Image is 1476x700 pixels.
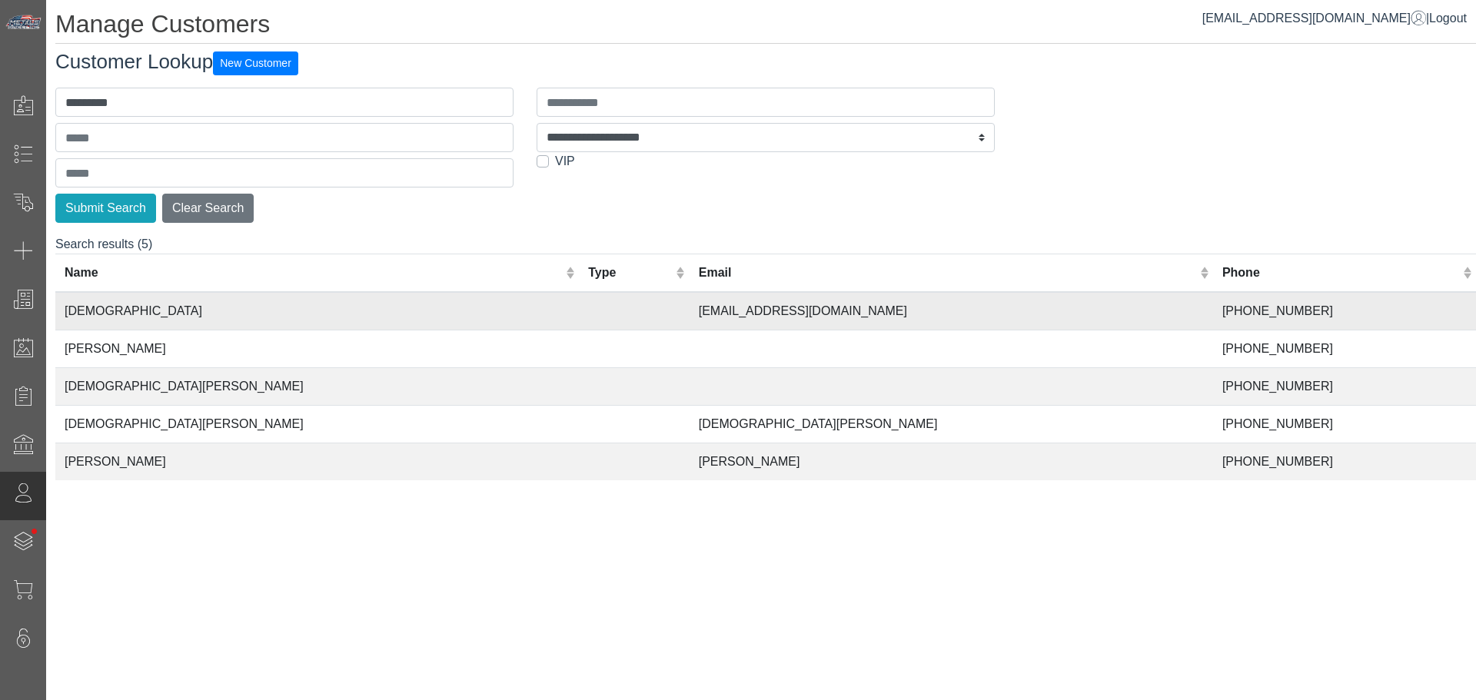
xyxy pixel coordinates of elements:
[588,264,672,282] div: Type
[1213,292,1476,330] td: [PHONE_NUMBER]
[5,14,43,31] img: Metals Direct Inc Logo
[55,50,1476,75] h3: Customer Lookup
[162,194,254,223] button: Clear Search
[1213,443,1476,481] td: [PHONE_NUMBER]
[55,292,579,330] td: [DEMOGRAPHIC_DATA]
[1429,12,1467,25] span: Logout
[690,406,1213,443] td: [DEMOGRAPHIC_DATA][PERSON_NAME]
[1213,406,1476,443] td: [PHONE_NUMBER]
[65,264,562,282] div: Name
[1213,330,1476,368] td: [PHONE_NUMBER]
[55,330,579,368] td: [PERSON_NAME]
[1202,9,1467,28] div: |
[55,235,1476,480] div: Search results (5)
[55,443,579,481] td: [PERSON_NAME]
[690,443,1213,481] td: [PERSON_NAME]
[213,50,298,73] a: New Customer
[55,9,1476,44] h1: Manage Customers
[1222,264,1459,282] div: Phone
[213,51,298,75] button: New Customer
[1202,12,1426,25] a: [EMAIL_ADDRESS][DOMAIN_NAME]
[55,406,579,443] td: [DEMOGRAPHIC_DATA][PERSON_NAME]
[690,292,1213,330] td: [EMAIL_ADDRESS][DOMAIN_NAME]
[55,368,579,406] td: [DEMOGRAPHIC_DATA][PERSON_NAME]
[555,152,575,171] label: VIP
[55,194,156,223] button: Submit Search
[1213,368,1476,406] td: [PHONE_NUMBER]
[699,264,1196,282] div: Email
[15,506,54,556] span: •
